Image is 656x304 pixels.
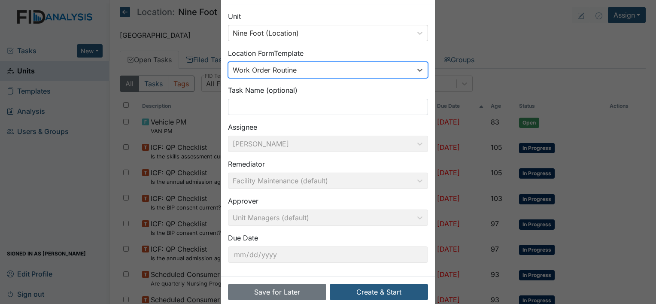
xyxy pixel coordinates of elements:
label: Location Form Template [228,48,304,58]
label: Remediator [228,159,265,169]
label: Approver [228,196,258,206]
label: Due Date [228,233,258,243]
button: Save for Later [228,284,326,300]
button: Create & Start [330,284,428,300]
label: Assignee [228,122,257,132]
div: Nine Foot (Location) [233,28,299,38]
label: Unit [228,11,241,21]
label: Task Name (optional) [228,85,298,95]
div: Work Order Routine [233,65,297,75]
